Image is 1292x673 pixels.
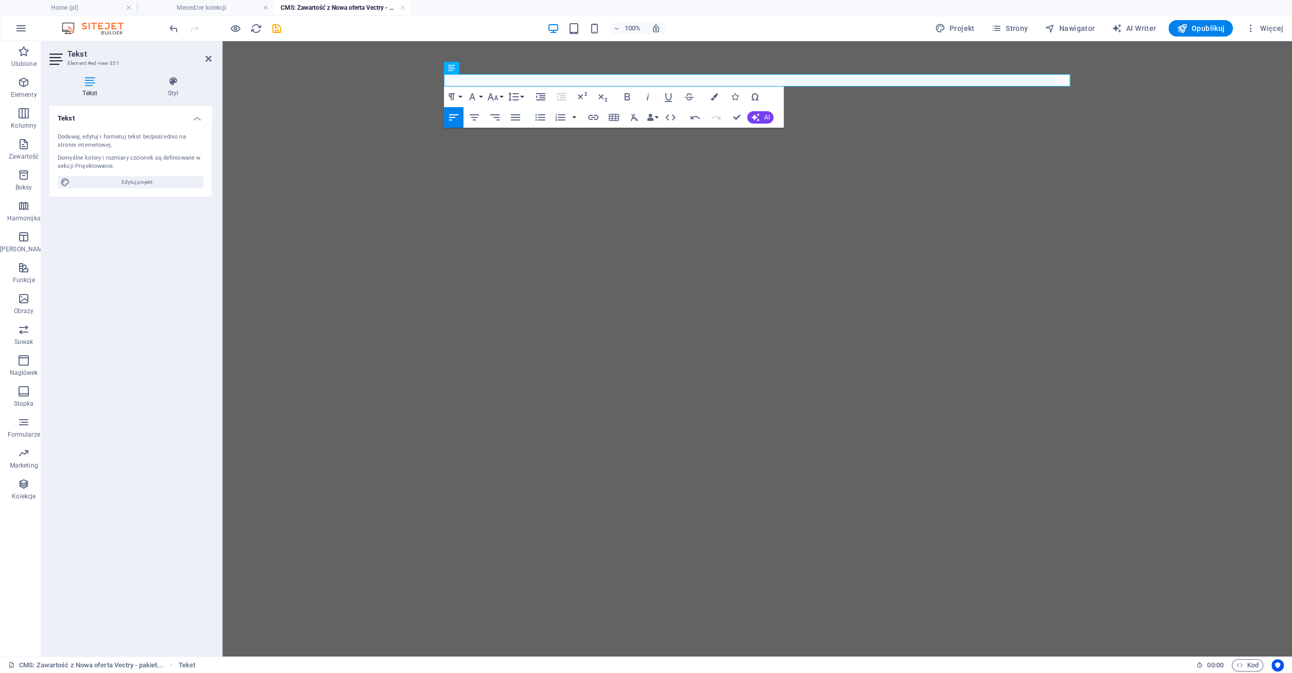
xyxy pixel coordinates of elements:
[11,60,37,68] p: Ulubione
[464,87,484,107] button: Font Family
[9,152,39,161] p: Zawartość
[464,107,484,128] button: Align Center
[931,20,978,37] div: Projekt (Ctrl+Alt+Y)
[58,133,203,150] div: Dodawaj, edytuj i formatuj tekst bezpośrednio na stronie internetowej.
[14,338,33,346] p: Suwak
[14,307,34,315] p: Obrazy
[1177,23,1225,33] span: Opublikuj
[10,461,38,470] p: Marketing
[14,400,34,408] p: Stopka
[550,107,570,128] button: Ordered List
[168,23,180,34] i: Cofnij: Dodaj element (Ctrl+Z)
[609,22,646,34] button: 100%
[49,106,212,125] h4: Tekst
[137,2,274,13] h4: Menedżer kolekcji
[659,87,678,107] button: Underline (Ctrl+U)
[638,87,658,107] button: Italic (Ctrl+I)
[651,24,661,33] i: Po zmianie rozmiaru automatycznie dostosowuje poziom powiększenia do wybranego urządzenia.
[250,22,262,34] button: reload
[11,122,37,130] p: Kolumny
[270,22,283,34] button: save
[570,107,578,128] button: Ordered List
[530,107,550,128] button: Unordered List
[444,107,463,128] button: Align Left
[704,87,723,107] button: Colors
[250,23,262,34] i: Przeładuj stronę
[593,87,612,107] button: Subscript
[10,369,38,377] p: Nagłówek
[485,87,505,107] button: Font Size
[617,87,637,107] button: Bold (Ctrl+B)
[1196,659,1224,671] h6: Czas sesji
[1241,20,1287,37] button: Więcej
[15,183,32,192] p: Boksy
[1168,20,1233,37] button: Opublikuj
[1245,23,1283,33] span: Więcej
[645,107,660,128] button: Data Bindings
[8,430,40,439] p: Formularze
[987,20,1032,37] button: Strony
[49,76,135,98] h4: Tekst
[572,87,592,107] button: Superscript
[685,107,705,128] button: Undo (Ctrl+Z)
[679,87,699,107] button: Strikethrough
[73,176,200,188] span: Edytuj projekt
[1107,20,1160,37] button: AI Writer
[8,659,163,671] a: Kliknij, aby anulować zaznaczenie. Kliknij dwukrotnie, aby otworzyć Strony
[444,87,463,107] button: Paragraph Format
[1111,23,1156,33] span: AI Writer
[11,91,37,99] p: Elementy
[67,59,191,68] h3: Element #ed-new-351
[625,107,644,128] button: Clear Formatting
[583,107,603,128] button: Insert Link
[1207,659,1223,671] span: 00 00
[764,114,769,120] span: AI
[1214,661,1216,669] span: :
[58,176,203,188] button: Edytuj projekt
[274,2,411,13] h4: CMS: Zawartość z Nowa oferta Vectry - pakiet...
[179,659,195,671] span: Kliknij, aby zaznaczyć. Kliknij dwukrotnie, aby edytować
[661,107,680,128] button: HTML
[552,87,571,107] button: Decrease Indent
[725,87,744,107] button: Icons
[991,23,1028,33] span: Strony
[604,107,624,128] button: Insert Table
[59,22,136,34] img: Editor Logo
[506,87,525,107] button: Line Height
[1044,23,1095,33] span: Nawigator
[935,23,974,33] span: Projekt
[747,111,773,124] button: AI
[931,20,978,37] button: Projekt
[727,107,746,128] button: Confirm (Ctrl+⏎)
[167,22,180,34] button: undo
[13,276,35,284] p: Funkcje
[58,154,203,171] div: Domyślne kolory i rozmiary czcionek są definiowane w sekcji Projektowanie.
[271,23,283,34] i: Zapisz (Ctrl+S)
[625,22,641,34] h6: 100%
[135,76,212,98] h4: Styl
[485,107,505,128] button: Align Right
[1271,659,1284,671] button: Usercentrics
[706,107,726,128] button: Redo (Ctrl+Shift+Z)
[531,87,550,107] button: Increase Indent
[12,492,36,501] p: Kolekcje
[179,659,195,671] nav: breadcrumb
[1040,20,1099,37] button: Nawigator
[1236,659,1259,671] span: Kod
[506,107,525,128] button: Align Justify
[67,49,212,59] h2: Tekst
[1232,659,1263,671] button: Kod
[745,87,765,107] button: Special Characters
[229,22,242,34] button: Kliknij tutaj, aby wyjść z trybu podglądu i kontynuować edycję
[7,214,41,222] p: Harmonijka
